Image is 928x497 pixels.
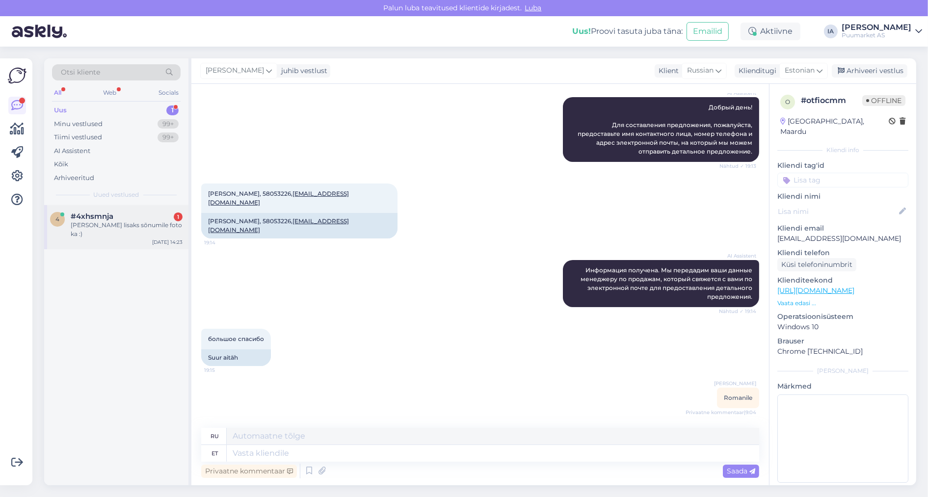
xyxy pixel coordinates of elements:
[777,299,908,308] p: Vaata edasi ...
[71,212,113,221] span: #4xhsmnja
[102,86,119,99] div: Web
[158,119,179,129] div: 99+
[777,286,854,295] a: [URL][DOMAIN_NAME]
[778,206,897,217] input: Lisa nimi
[719,308,756,315] span: Nähtud ✓ 19:14
[572,26,591,36] b: Uus!
[208,190,349,206] span: [PERSON_NAME], 58053226,
[842,24,922,39] a: [PERSON_NAME]Puumarket AS
[862,95,905,106] span: Offline
[777,248,908,258] p: Kliendi telefon
[687,65,714,76] span: Russian
[686,409,756,416] span: Privaatne kommentaar | 9:04
[174,212,183,221] div: 1
[157,86,181,99] div: Socials
[277,66,327,76] div: juhib vestlust
[61,67,100,78] span: Otsi kliente
[832,64,907,78] div: Arhiveeri vestlus
[158,132,179,142] div: 99+
[54,132,102,142] div: Tiimi vestlused
[208,335,264,342] span: большое спасибо
[54,105,67,115] div: Uus
[785,98,790,105] span: o
[201,213,398,238] div: [PERSON_NAME], 58053226,
[777,322,908,332] p: Windows 10
[166,105,179,115] div: 1
[777,336,908,346] p: Brauser
[777,346,908,357] p: Chrome [TECHNICAL_ID]
[842,31,911,39] div: Puumarket AS
[785,65,815,76] span: Estonian
[842,24,911,31] div: [PERSON_NAME]
[777,173,908,187] input: Lisa tag
[727,467,755,475] span: Saada
[777,146,908,155] div: Kliendi info
[777,223,908,234] p: Kliendi email
[54,173,94,183] div: Arhiveeritud
[152,238,183,246] div: [DATE] 14:23
[824,25,838,38] div: IA
[201,465,297,478] div: Privaatne kommentaar
[687,22,729,41] button: Emailid
[655,66,679,76] div: Klient
[777,258,856,271] div: Küsi telefoninumbrit
[777,381,908,392] p: Märkmed
[52,86,63,99] div: All
[54,146,90,156] div: AI Assistent
[71,221,183,238] div: [PERSON_NAME] lisaks sõnumile foto ka :)
[54,119,103,129] div: Minu vestlused
[201,349,271,366] div: Suur aitäh
[724,394,752,401] span: Romanile
[522,3,545,12] span: Luba
[777,234,908,244] p: [EMAIL_ADDRESS][DOMAIN_NAME]
[204,239,241,246] span: 19:14
[212,445,218,462] div: et
[777,191,908,202] p: Kliendi nimi
[204,366,241,374] span: 19:15
[777,366,908,375] div: [PERSON_NAME]
[719,162,756,170] span: Nähtud ✓ 19:13
[8,66,27,85] img: Askly Logo
[714,380,756,387] span: [PERSON_NAME]
[777,275,908,286] p: Klienditeekond
[777,312,908,322] p: Operatsioonisüsteem
[735,66,776,76] div: Klienditugi
[54,159,68,169] div: Kõik
[572,26,683,37] div: Proovi tasuta juba täna:
[719,252,756,260] span: AI Assistent
[741,23,800,40] div: Aktiivne
[581,266,754,300] span: Информация получена. Мы передадим ваши данные менеджеру по продажам, который свяжется с вами по э...
[777,160,908,171] p: Kliendi tag'id
[780,116,889,137] div: [GEOGRAPHIC_DATA], Maardu
[211,428,219,445] div: ru
[55,215,59,223] span: 4
[94,190,139,199] span: Uued vestlused
[206,65,264,76] span: [PERSON_NAME]
[801,95,862,106] div: # otfiocmm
